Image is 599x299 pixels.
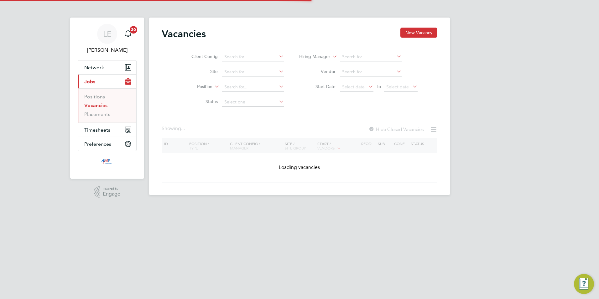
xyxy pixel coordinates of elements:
[222,68,284,76] input: Search for...
[340,68,402,76] input: Search for...
[299,69,336,74] label: Vendor
[78,75,136,88] button: Jobs
[84,79,95,85] span: Jobs
[122,24,134,44] a: 20
[130,26,137,34] span: 20
[84,111,110,117] a: Placements
[340,53,402,61] input: Search for...
[222,83,284,92] input: Search for...
[176,84,212,90] label: Position
[78,46,137,54] span: Libby Evans
[103,186,120,191] span: Powered by
[222,53,284,61] input: Search for...
[222,98,284,107] input: Select one
[375,82,383,91] span: To
[103,30,112,38] span: LE
[294,54,330,60] label: Hiring Manager
[78,137,136,151] button: Preferences
[574,274,594,294] button: Engage Resource Center
[84,65,104,71] span: Network
[103,191,120,197] span: Engage
[84,102,107,108] a: Vacancies
[98,157,116,167] img: mmpconsultancy-logo-retina.png
[182,54,218,59] label: Client Config
[78,24,137,54] a: LE[PERSON_NAME]
[342,84,365,90] span: Select date
[162,28,206,40] h2: Vacancies
[299,84,336,89] label: Start Date
[94,186,121,198] a: Powered byEngage
[78,157,137,167] a: Go to home page
[84,141,111,147] span: Preferences
[84,94,105,100] a: Positions
[181,125,185,132] span: ...
[162,125,186,132] div: Showing
[78,60,136,74] button: Network
[84,127,110,133] span: Timesheets
[386,84,409,90] span: Select date
[182,99,218,104] label: Status
[78,123,136,137] button: Timesheets
[400,28,437,38] button: New Vacancy
[78,88,136,123] div: Jobs
[70,18,144,179] nav: Main navigation
[368,126,424,132] label: Hide Closed Vacancies
[182,69,218,74] label: Site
